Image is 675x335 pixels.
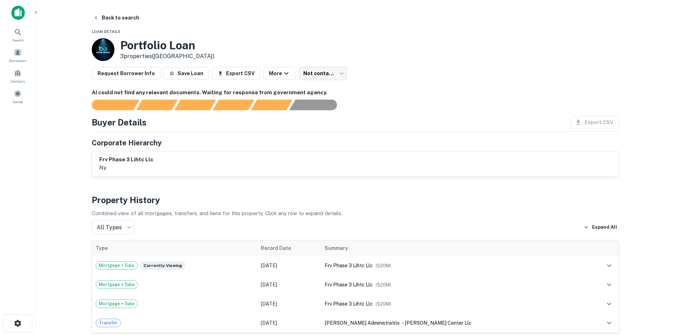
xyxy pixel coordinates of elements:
[251,100,292,110] div: Principals found, still searching for contact information. This may take time...
[212,67,260,80] button: Export CSV
[289,100,345,110] div: AI fulfillment process complete.
[603,279,615,291] button: expand row
[257,256,321,275] td: [DATE]
[174,100,216,110] div: Documents found, AI parsing details...
[120,39,214,52] h3: Portfolio Loan
[96,262,137,269] span: Mortgage + Sale
[321,240,585,256] th: Summary
[2,66,33,85] a: Contacts
[582,222,619,233] button: Expand All
[11,78,25,84] span: Contacts
[92,29,120,34] span: Loan Details
[92,240,258,256] th: Type
[90,11,142,24] button: Back to search
[376,282,391,287] span: ($ 20M )
[603,298,615,310] button: expand row
[257,275,321,294] td: [DATE]
[325,263,373,268] span: frv phase 3 lihtc llc
[92,89,619,97] h6: AI could not find any relevant documents. Waiting for response from government agency.
[12,37,24,43] span: Search
[136,100,178,110] div: Your request is received and processing...
[376,301,391,307] span: ($ 20M )
[92,209,619,218] p: Combined view of all mortgages, transfers, and liens for this property. Click any row to expand d...
[96,319,120,326] span: Transfer
[11,6,25,20] img: capitalize-icon.png
[99,156,153,164] h6: frv phase 3 lihtc llc
[9,58,26,63] span: Borrowers
[96,281,137,288] span: Mortgage + Sale
[257,240,321,256] th: Record Date
[405,320,472,326] span: [PERSON_NAME] center llc
[257,294,321,313] td: [DATE]
[99,163,153,172] p: ny
[2,87,33,106] a: Saved
[83,100,136,110] div: Sending borrower request to AI...
[92,138,162,148] h5: Corporate Hierarchy
[92,220,134,234] div: All Types
[376,263,391,268] span: ($ 20M )
[96,300,137,307] span: Mortgage + Sale
[120,52,214,61] p: 3 properties ([GEOGRAPHIC_DATA])
[213,100,254,110] div: Principals found, AI now looking for contact information...
[141,261,185,270] span: Currently viewing
[603,259,615,272] button: expand row
[299,67,347,80] div: Not contacted
[640,278,675,312] iframe: Chat Widget
[92,116,147,129] h4: Buyer Details
[325,282,373,287] span: frv phase 3 lihtc llc
[325,320,400,326] span: [PERSON_NAME] administratrix
[92,67,161,80] button: Request Borrower Info
[13,99,23,105] span: Saved
[163,67,209,80] button: Save Loan
[2,46,33,65] a: Borrowers
[325,301,373,307] span: frv phase 3 lihtc llc
[263,67,296,80] button: More
[603,317,615,329] button: expand row
[325,319,582,327] div: →
[92,194,619,206] h4: Property History
[257,313,321,333] td: [DATE]
[2,25,33,44] a: Search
